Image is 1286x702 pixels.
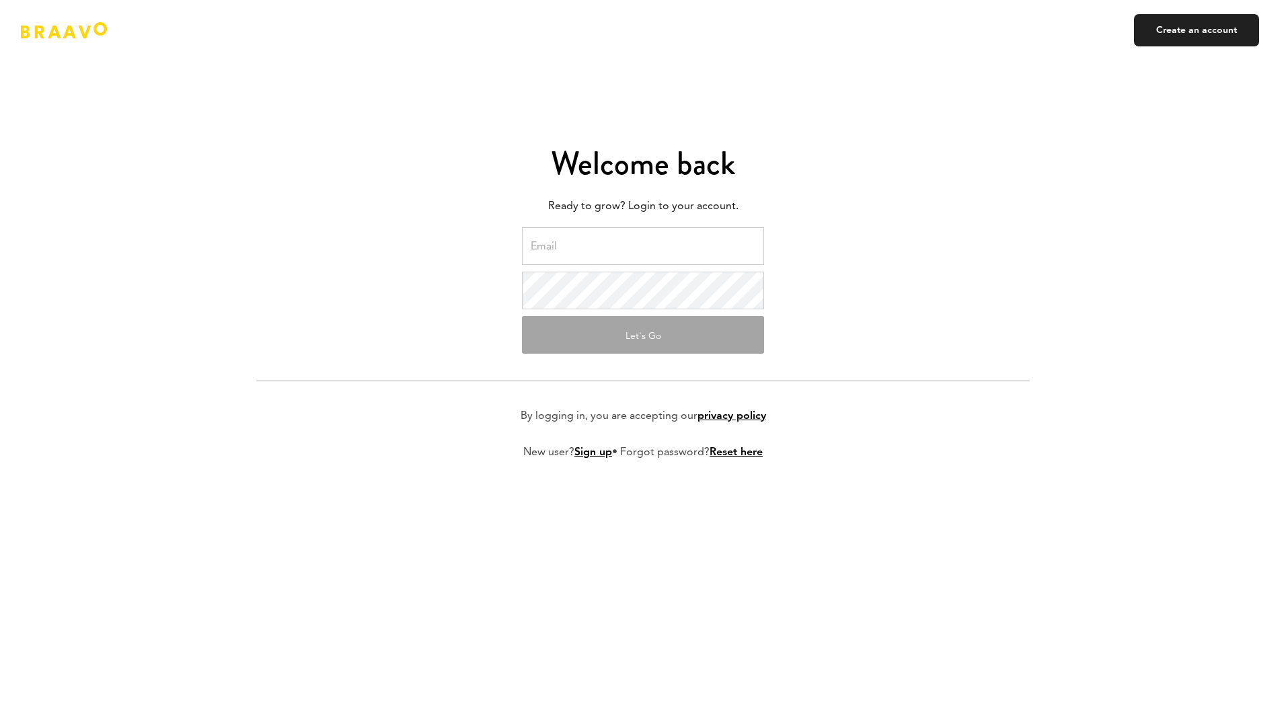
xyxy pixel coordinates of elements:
p: Ready to grow? Login to your account. [256,196,1030,217]
span: Welcome back [551,141,735,186]
button: Let's Go [522,316,764,354]
a: Sign up [574,447,612,458]
p: New user? • Forgot password? [523,444,763,461]
input: Email [522,227,764,265]
p: By logging in, you are accepting our [521,408,766,424]
a: Create an account [1134,14,1259,46]
a: privacy policy [697,411,766,422]
a: Reset here [710,447,763,458]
